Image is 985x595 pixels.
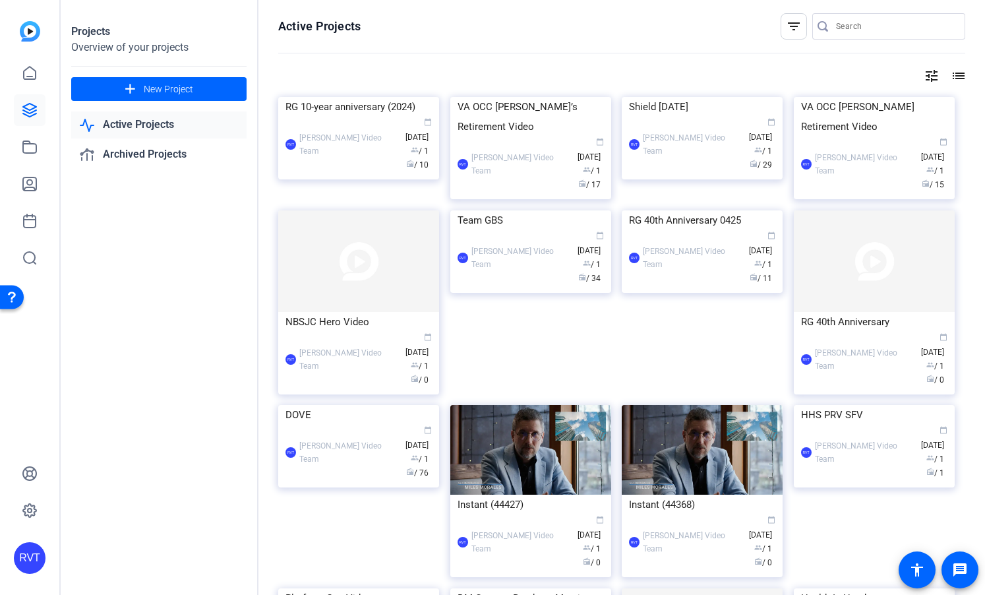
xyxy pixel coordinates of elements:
span: / 1 [411,146,429,156]
div: VA OCC [PERSON_NAME]’s Retirement Video [458,97,604,137]
span: / 17 [578,180,601,189]
span: radio [411,375,419,383]
span: calendar_today [424,118,432,126]
span: / 1 [411,454,429,464]
span: radio [578,273,586,281]
mat-icon: list [949,68,965,84]
div: [PERSON_NAME] Video Team [471,529,571,555]
div: RG 10-year anniversary (2024) [285,97,432,117]
div: [PERSON_NAME] Video Team [815,151,914,177]
div: RG 40th Anniversary [801,312,947,332]
a: Archived Projects [71,141,247,168]
div: VA OCC [PERSON_NAME] Retirement Video [801,97,947,137]
mat-icon: tune [924,68,940,84]
div: [PERSON_NAME] Video Team [471,151,571,177]
span: group [754,146,762,154]
span: group [583,166,591,173]
div: HHS PRV SFV [801,405,947,425]
span: group [583,544,591,551]
span: calendar_today [767,516,775,524]
div: [PERSON_NAME] Video Team [299,346,399,373]
span: / 1 [754,146,772,156]
div: [PERSON_NAME] Video Team [815,439,914,466]
span: / 1 [926,468,944,478]
span: / 0 [926,375,944,385]
span: radio [406,468,414,476]
img: blue-gradient.svg [20,21,40,42]
span: group [926,361,934,369]
span: radio [750,160,758,168]
span: / 1 [926,454,944,464]
div: Shield [DATE] [629,97,775,117]
span: / 11 [750,274,772,283]
span: / 1 [754,544,772,553]
span: / 1 [754,260,772,269]
div: Overview of your projects [71,40,247,55]
span: group [754,544,762,551]
div: RVT [629,139,640,150]
span: radio [754,557,762,565]
span: radio [406,160,414,168]
span: [DATE] [921,334,947,357]
span: [DATE] [405,334,432,357]
h1: Active Projects [278,18,361,34]
span: / 10 [406,160,429,170]
div: RVT [458,159,468,170]
div: Instant (44427) [458,495,604,515]
div: RVT [629,537,640,548]
mat-icon: accessibility [909,562,925,578]
div: [PERSON_NAME] Video Team [471,245,571,271]
span: / 0 [411,375,429,385]
span: group [926,454,934,462]
span: calendar_today [767,118,775,126]
span: calendar_today [424,426,432,434]
div: RVT [458,253,468,263]
span: group [754,259,762,267]
a: Active Projects [71,111,247,139]
span: calendar_today [596,516,604,524]
div: DOVE [285,405,432,425]
div: RVT [285,354,296,365]
div: [PERSON_NAME] Video Team [299,131,399,158]
span: radio [750,273,758,281]
div: [PERSON_NAME] Video Team [643,529,742,555]
span: group [583,259,591,267]
span: group [926,166,934,173]
div: [PERSON_NAME] Video Team [643,131,742,158]
span: / 76 [406,468,429,478]
div: [PERSON_NAME] Video Team [299,439,399,466]
span: radio [583,557,591,565]
div: RVT [285,139,296,150]
span: [DATE] [578,232,604,255]
span: calendar_today [940,333,947,341]
div: [PERSON_NAME] Video Team [815,346,914,373]
div: NBSJC Hero Video [285,312,432,332]
span: calendar_today [767,232,775,239]
span: / 0 [583,558,601,567]
span: / 1 [926,361,944,371]
span: New Project [144,82,193,96]
div: [PERSON_NAME] Video Team [643,245,742,271]
span: / 0 [754,558,772,567]
span: calendar_today [940,426,947,434]
span: / 34 [578,274,601,283]
div: Projects [71,24,247,40]
span: / 1 [583,544,601,553]
div: RVT [285,447,296,458]
button: New Project [71,77,247,101]
div: Team GBS [458,210,604,230]
div: RVT [14,542,45,574]
span: calendar_today [596,232,604,239]
div: RVT [801,159,812,170]
div: Instant (44368) [629,495,775,515]
span: radio [926,375,934,383]
span: calendar_today [424,333,432,341]
div: RVT [629,253,640,263]
div: RVT [458,537,468,548]
span: / 1 [411,361,429,371]
span: radio [926,468,934,476]
input: Search [836,18,955,34]
mat-icon: message [952,562,968,578]
span: group [411,146,419,154]
span: / 1 [583,260,601,269]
